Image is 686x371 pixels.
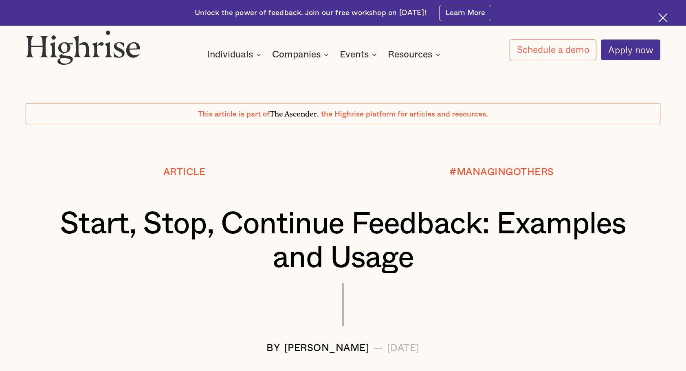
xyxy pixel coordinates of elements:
a: Schedule a demo [510,40,596,60]
div: BY [266,343,280,353]
a: Learn More [439,5,491,21]
div: [PERSON_NAME] [284,343,369,353]
img: Highrise logo [26,30,141,65]
h1: Start, Stop, Continue Feedback: Examples and Usage [52,208,634,275]
span: The Ascender [270,108,317,116]
div: Resources [388,50,432,59]
div: Events [340,50,369,59]
div: Unlock the power of feedback. Join our free workshop on [DATE]! [195,8,427,18]
div: Companies [272,50,321,59]
div: #MANAGINGOTHERS [449,167,554,178]
div: — [374,343,383,353]
span: , the Highrise platform for articles and resources. [317,110,488,118]
div: Individuals [207,50,264,59]
div: Article [163,167,206,178]
div: Companies [272,50,331,59]
div: Individuals [207,50,253,59]
span: This article is part of [198,110,270,118]
div: Events [340,50,379,59]
div: [DATE] [387,343,420,353]
div: Resources [388,50,443,59]
a: Apply now [601,40,660,60]
img: Cross icon [658,13,668,22]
